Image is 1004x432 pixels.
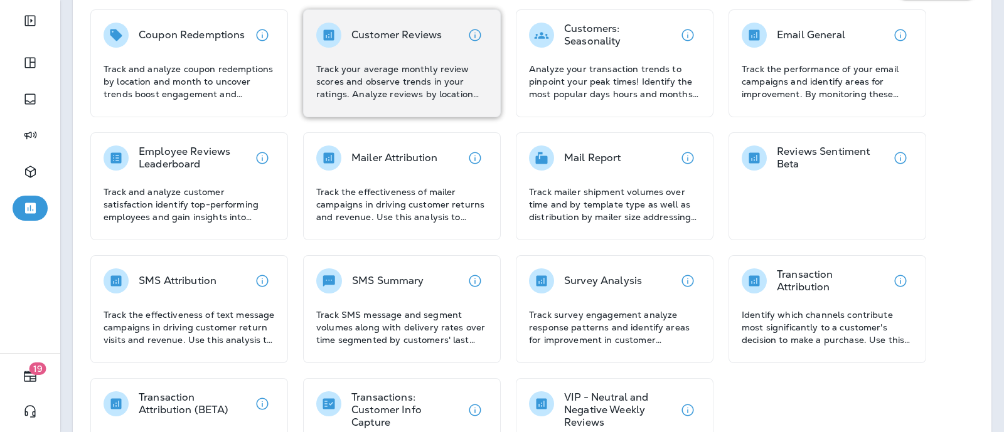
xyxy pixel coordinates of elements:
[316,308,488,346] p: Track SMS message and segment volumes along with delivery rates over time segmented by customers'...
[250,145,275,171] button: View details
[139,275,216,287] p: SMS Attribution
[29,362,46,375] span: 19
[139,145,250,171] p: Employee Reviews Leaderboard
[564,275,642,287] p: Survey Analysis
[675,145,700,171] button: View details
[250,268,275,293] button: View details
[462,145,488,171] button: View details
[564,391,675,429] p: VIP - Neutral and Negative Weekly Reviews
[104,186,275,223] p: Track and analyze customer satisfaction identify top-performing employees and gain insights into ...
[777,29,845,41] p: Email General
[675,23,700,48] button: View details
[529,63,700,100] p: Analyze your transaction trends to pinpoint your peak times! Identify the most popular days hours...
[675,268,700,293] button: View details
[139,391,250,416] p: Transaction Attribution (BETA)
[462,398,488,423] button: View details
[250,23,275,48] button: View details
[564,152,621,164] p: Mail Report
[564,23,675,48] p: Customers: Seasonality
[13,364,48,389] button: 19
[104,308,275,346] p: Track the effectiveness of text message campaigns in driving customer return visits and revenue. ...
[351,152,438,164] p: Mailer Attribution
[777,145,888,171] p: Reviews Sentiment Beta
[139,29,245,41] p: Coupon Redemptions
[675,398,700,423] button: View details
[316,63,488,100] p: Track your average monthly review scores and observe trends in your ratings. Analyze reviews by l...
[13,8,48,33] button: Expand Sidebar
[351,29,442,41] p: Customer Reviews
[250,391,275,416] button: View details
[316,186,488,223] p: Track the effectiveness of mailer campaigns in driving customer returns and revenue. Use this ana...
[352,275,424,287] p: SMS Summary
[888,268,913,293] button: View details
[462,23,488,48] button: View details
[462,268,488,293] button: View details
[529,186,700,223] p: Track mailer shipment volumes over time and by template type as well as distribution by mailer si...
[742,63,913,100] p: Track the performance of your email campaigns and identify areas for improvement. By monitoring t...
[104,63,275,100] p: Track and analyze coupon redemptions by location and month to uncover trends boost engagement and...
[888,145,913,171] button: View details
[742,308,913,346] p: Identify which channels contribute most significantly to a customer's decision to make a purchase...
[777,268,888,293] p: Transaction Attribution
[888,23,913,48] button: View details
[351,391,462,429] p: Transactions: Customer Info Capture
[529,308,700,346] p: Track survey engagement analyze response patterns and identify areas for improvement in customer ...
